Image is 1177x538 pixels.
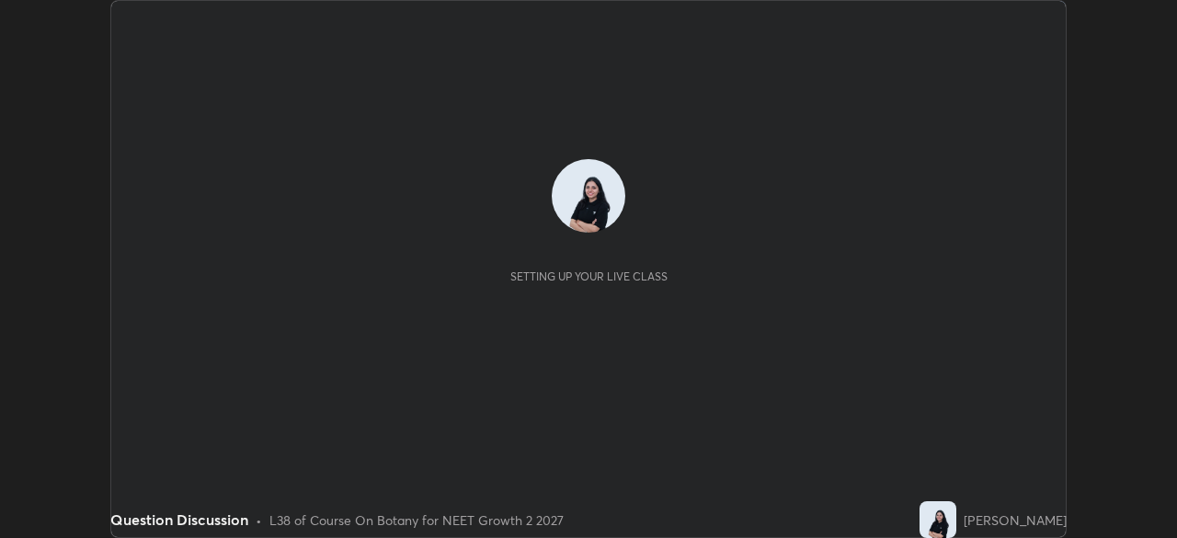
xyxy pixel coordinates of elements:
[920,501,956,538] img: 682439d8e90a44c985a6d4fe2be3bbc8.jpg
[964,510,1067,530] div: [PERSON_NAME]
[110,509,248,531] div: Question Discussion
[552,159,625,233] img: 682439d8e90a44c985a6d4fe2be3bbc8.jpg
[269,510,564,530] div: L38 of Course On Botany for NEET Growth 2 2027
[256,510,262,530] div: •
[510,269,668,283] div: Setting up your live class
